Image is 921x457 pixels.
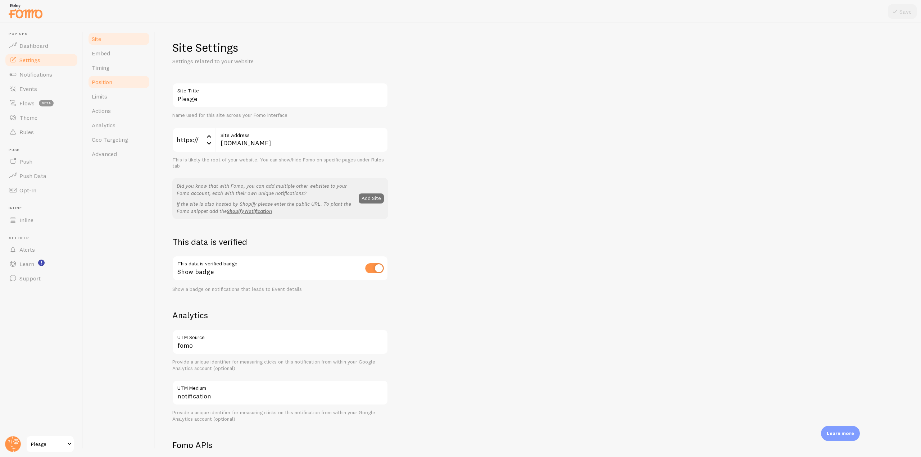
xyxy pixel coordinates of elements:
[92,50,110,57] span: Embed
[4,271,78,285] a: Support
[87,118,150,132] a: Analytics
[87,46,150,60] a: Embed
[8,2,44,20] img: fomo-relay-logo-orange.svg
[4,183,78,197] a: Opt-In
[4,110,78,125] a: Theme
[19,114,37,121] span: Theme
[4,53,78,67] a: Settings
[31,440,65,448] span: Pleage
[26,435,74,453] a: Pleage
[4,242,78,257] a: Alerts
[92,136,128,143] span: Geo Targeting
[359,193,384,204] button: Add Site
[9,32,78,36] span: Pop-ups
[92,93,107,100] span: Limits
[172,83,388,95] label: Site Title
[19,71,52,78] span: Notifications
[87,60,150,75] a: Timing
[19,172,46,179] span: Push Data
[9,206,78,211] span: Inline
[92,122,115,129] span: Analytics
[19,85,37,92] span: Events
[4,38,78,53] a: Dashboard
[9,236,78,241] span: Get Help
[92,107,111,114] span: Actions
[19,275,41,282] span: Support
[19,187,36,194] span: Opt-In
[172,127,215,152] div: https://
[38,260,45,266] svg: <p>Watch New Feature Tutorials!</p>
[87,132,150,147] a: Geo Targeting
[172,359,388,371] div: Provide a unique identifier for measuring clicks on this notification from within your Google Ana...
[227,208,272,214] a: Shopify Notification
[4,125,78,139] a: Rules
[172,256,388,282] div: Show badge
[4,67,78,82] a: Notifications
[87,104,150,118] a: Actions
[177,200,354,215] p: If the site is also hosted by Shopify please enter the public URL. To plant the Fomo snippet add the
[827,430,854,437] p: Learn more
[92,64,109,71] span: Timing
[4,169,78,183] a: Push Data
[19,216,33,224] span: Inline
[19,158,32,165] span: Push
[172,310,388,321] h2: Analytics
[19,128,34,136] span: Rules
[87,32,150,46] a: Site
[4,213,78,227] a: Inline
[4,154,78,169] a: Push
[92,78,112,86] span: Position
[19,42,48,49] span: Dashboard
[215,127,388,152] input: myhonestcompany.com
[172,112,388,119] div: Name used for this site across your Fomo interface
[87,75,150,89] a: Position
[172,410,388,422] div: Provide a unique identifier for measuring clicks on this notification from within your Google Ana...
[9,148,78,152] span: Push
[172,236,388,247] h2: This data is verified
[215,127,388,140] label: Site Address
[821,426,860,441] div: Learn more
[39,100,54,106] span: beta
[172,329,388,342] label: UTM Source
[87,147,150,161] a: Advanced
[19,246,35,253] span: Alerts
[172,286,388,293] div: Show a badge on notifications that leads to Event details
[4,82,78,96] a: Events
[19,260,34,268] span: Learn
[4,96,78,110] a: Flows beta
[87,89,150,104] a: Limits
[92,35,101,42] span: Site
[4,257,78,271] a: Learn
[19,56,40,64] span: Settings
[177,182,354,197] p: Did you know that with Fomo, you can add multiple other websites to your Fomo account, each with ...
[172,157,388,169] div: This is likely the root of your website. You can show/hide Fomo on specific pages under Rules tab
[92,150,117,157] span: Advanced
[172,40,388,55] h1: Site Settings
[172,57,345,65] p: Settings related to your website
[172,439,388,451] h2: Fomo APIs
[172,380,388,392] label: UTM Medium
[19,100,35,107] span: Flows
